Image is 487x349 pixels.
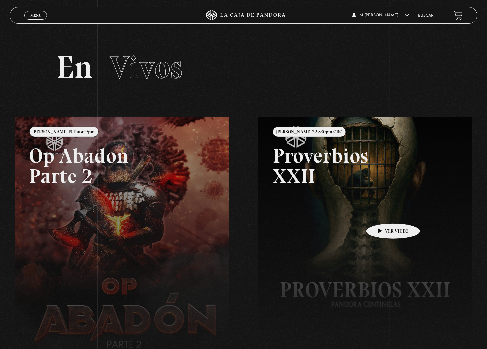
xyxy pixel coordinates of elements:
[28,19,44,24] span: Cerrar
[454,11,463,20] a: View your shopping cart
[110,48,182,86] span: Vivos
[56,52,430,83] h2: En
[418,14,434,18] a: Buscar
[30,13,41,17] span: Menu
[352,13,409,17] span: M [PERSON_NAME]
